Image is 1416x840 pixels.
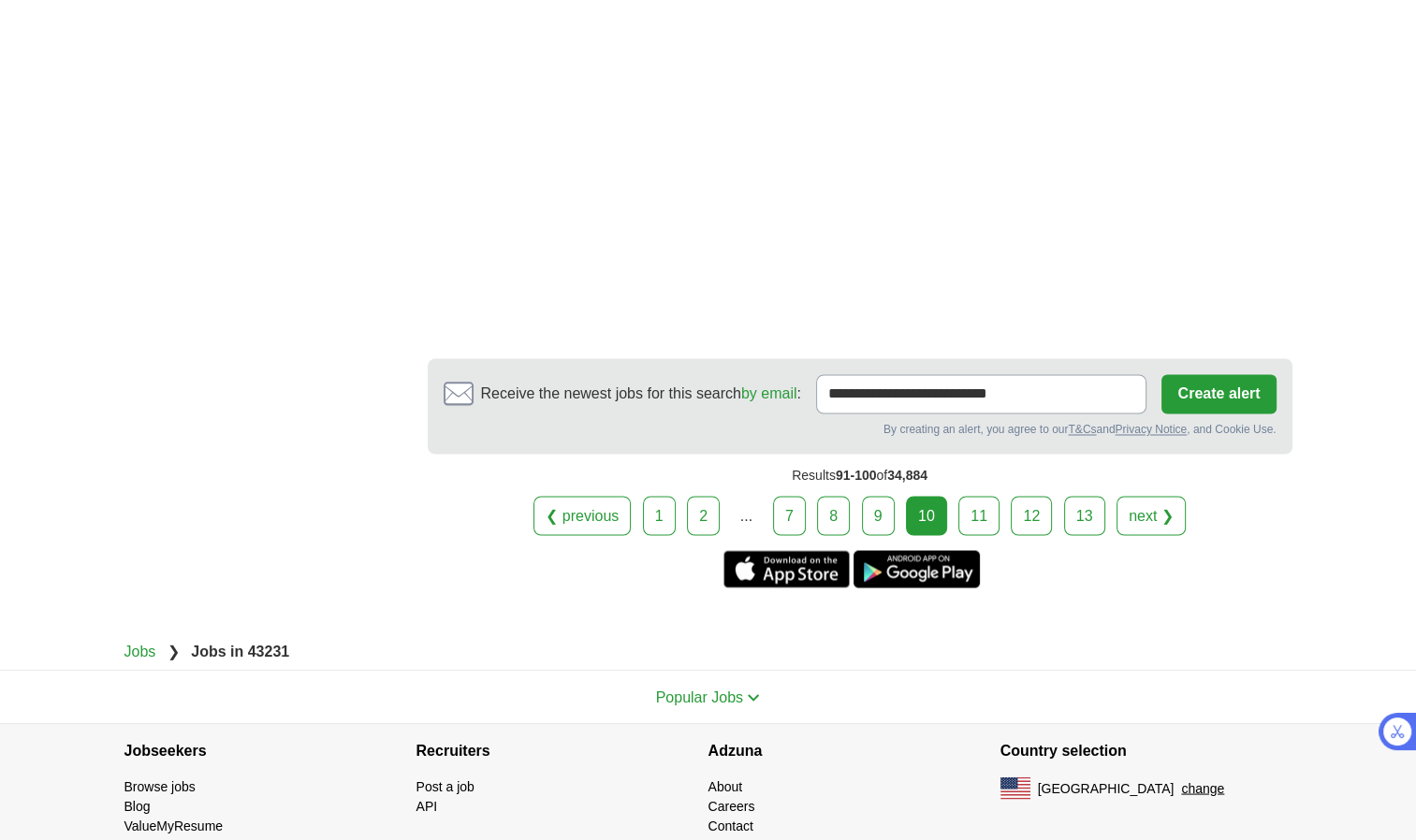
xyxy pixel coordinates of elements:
[416,798,438,813] a: API
[1117,496,1186,535] a: next ❯
[191,643,289,659] strong: Jobs in 43231
[887,467,927,482] span: 34,884
[1011,496,1052,535] a: 12
[747,693,760,702] img: toggle icon
[124,643,156,659] a: Jobs
[481,383,801,405] span: Receive the newest jobs for this search :
[854,550,980,587] a: Get the Android app
[428,454,1292,496] div: Results of
[124,778,196,793] a: Browse jobs
[687,496,720,535] a: 2
[1064,496,1105,535] a: 13
[817,496,850,535] a: 8
[906,496,947,535] div: 10
[741,385,797,401] a: by email
[1181,778,1224,798] button: change
[836,467,877,482] span: 91-100
[708,818,753,833] a: Contact
[168,643,180,659] span: ❯
[727,497,765,534] div: ...
[1000,724,1292,776] h4: Country selection
[773,496,806,535] a: 7
[444,421,1277,438] div: By creating an alert, you agree to our and , and Cookie Use.
[1000,776,1030,799] img: US flag
[1115,423,1187,436] a: Privacy Notice
[862,496,895,535] a: 9
[656,688,743,704] span: Popular Jobs
[124,818,224,833] a: ValueMyResume
[533,496,631,535] a: ❮ previous
[708,778,743,793] a: About
[708,798,755,813] a: Careers
[1068,423,1096,436] a: T&Cs
[124,798,151,813] a: Blog
[416,778,474,793] a: Post a job
[1038,778,1175,798] span: [GEOGRAPHIC_DATA]
[958,496,1000,535] a: 11
[723,550,850,587] a: Get the iPhone app
[1161,374,1276,413] button: Create alert
[643,496,676,535] a: 1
